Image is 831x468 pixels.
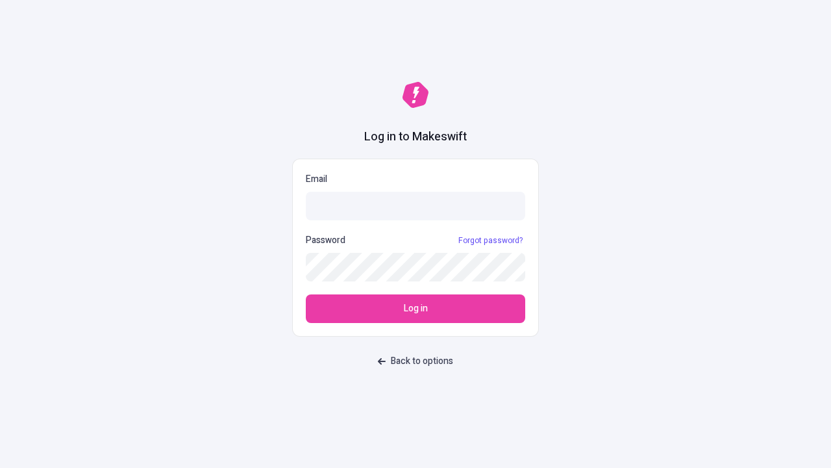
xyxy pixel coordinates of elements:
[370,350,461,373] button: Back to options
[306,192,525,220] input: Email
[306,172,525,187] p: Email
[391,354,453,369] span: Back to options
[456,235,525,246] a: Forgot password?
[306,233,345,248] p: Password
[306,294,525,323] button: Log in
[364,129,467,146] h1: Log in to Makeswift
[404,302,428,316] span: Log in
